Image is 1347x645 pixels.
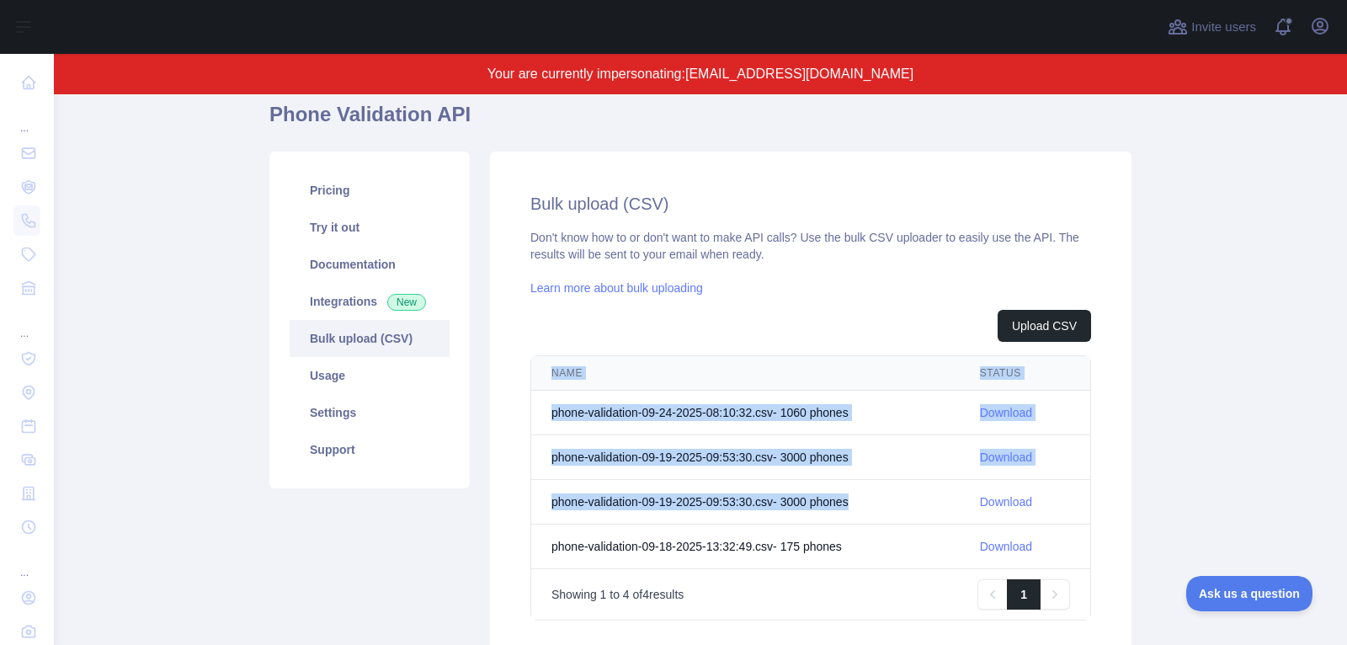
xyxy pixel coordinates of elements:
a: Settings [290,394,450,431]
nav: Pagination [977,579,1070,610]
a: Download [980,450,1032,464]
span: 4 [623,588,630,601]
span: [EMAIL_ADDRESS][DOMAIN_NAME] [685,67,913,81]
div: ... [13,307,40,340]
a: 1 [1007,579,1041,610]
div: ... [13,546,40,579]
a: Support [290,431,450,468]
a: Pricing [290,172,450,209]
a: Usage [290,357,450,394]
td: phone-validation-09-19-2025-09:53:30.csv - 3000 phone s [531,435,960,480]
td: phone-validation-09-24-2025-08:10:32.csv - 1060 phone s [531,391,960,435]
div: ... [13,101,40,135]
a: Documentation [290,246,450,283]
a: Try it out [290,209,450,246]
iframe: Toggle Customer Support [1186,576,1313,611]
p: Showing to of results [551,586,684,603]
a: Learn more about bulk uploading [530,281,703,295]
a: Integrations New [290,283,450,320]
button: Upload CSV [998,310,1091,342]
a: Download [980,540,1032,553]
th: STATUS [960,356,1090,391]
th: NAME [531,356,960,391]
span: New [387,294,426,311]
span: Your are currently impersonating: [487,67,685,81]
td: phone-validation-09-18-2025-13:32:49.csv - 175 phone s [531,525,960,569]
td: phone-validation-09-19-2025-09:53:30.csv - 3000 phone s [531,480,960,525]
h1: Phone Validation API [269,101,1131,141]
a: Download [980,406,1032,419]
a: Download [980,495,1032,509]
a: Bulk upload (CSV) [290,320,450,357]
h2: Bulk upload (CSV) [530,192,1091,216]
div: Don't know how to or don't want to make API calls? Use the bulk CSV uploader to easily use the AP... [530,229,1091,621]
button: Invite users [1164,13,1259,40]
span: 4 [642,588,649,601]
span: 1 [600,588,607,601]
span: Invite users [1191,18,1256,37]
